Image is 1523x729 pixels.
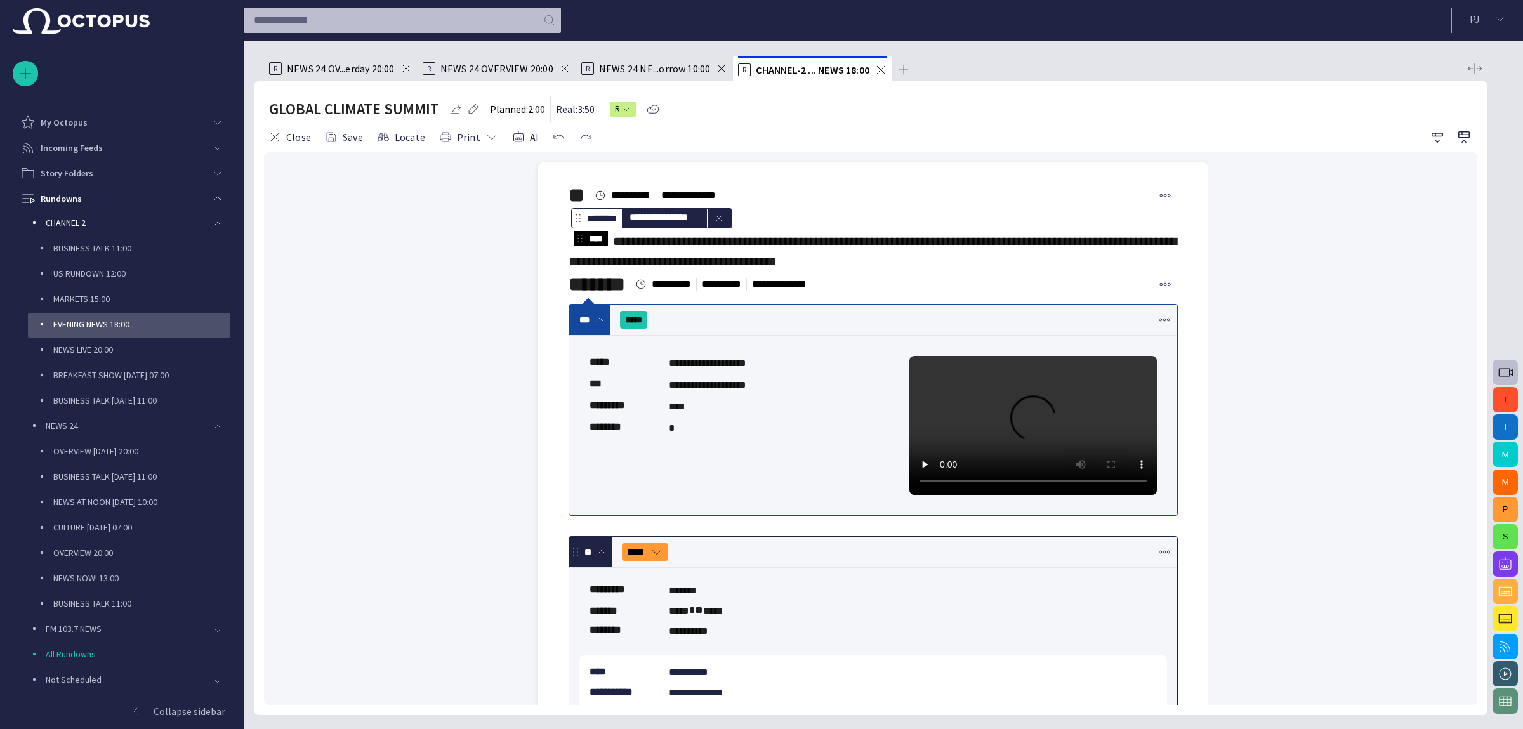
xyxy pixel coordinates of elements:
[53,394,230,407] p: BUSINESS TALK [DATE] 11:00
[756,63,869,76] span: CHANNEL-2 ... NEWS 18:00
[53,470,230,483] p: BUSINESS TALK [DATE] 11:00
[28,567,230,592] div: NEWS NOW! 13:00
[269,99,439,119] h2: GLOBAL CLIMATE SUMMIT
[1493,497,1518,522] button: P
[1493,524,1518,549] button: S
[508,126,543,148] button: AI
[53,496,230,508] p: NEWS AT NOON [DATE] 10:00
[53,521,230,534] p: CULTURE [DATE] 07:00
[28,516,230,541] div: CULTURE [DATE] 07:00
[53,318,230,331] p: EVENING NEWS 18:00
[615,103,621,115] span: R
[53,267,230,280] p: US RUNDOWN 12:00
[46,216,205,229] p: CHANNEL 2
[53,572,230,584] p: NEWS NOW! 13:00
[13,8,150,34] img: Octopus News Room
[556,102,595,117] p: Real: 3:50
[28,364,230,389] div: BREAKFAST SHOW [DATE] 07:00
[41,116,88,129] p: My Octopus
[53,597,230,610] p: BUSINESS TALK 11:00
[53,369,230,381] p: BREAKFAST SHOW [DATE] 07:00
[423,62,435,75] p: R
[46,673,205,686] p: Not Scheduled
[41,192,82,205] p: Rundowns
[53,546,230,559] p: OVERVIEW 20:00
[287,62,395,75] span: NEWS 24 OV...erday 20:00
[154,704,225,719] p: Collapse sidebar
[738,63,751,76] p: R
[610,98,636,121] button: R
[46,419,205,432] p: NEWS 24
[28,338,230,364] div: NEWS LIVE 20:00
[435,126,503,148] button: Print
[1493,442,1518,467] button: M
[13,699,230,724] button: Collapse sidebar
[1493,470,1518,495] button: M
[1493,414,1518,440] button: I
[264,56,418,81] div: RNEWS 24 OV...erday 20:00
[440,62,553,75] span: NEWS 24 OVERVIEW 20:00
[1493,387,1518,412] button: f
[28,389,230,414] div: BUSINESS TALK [DATE] 11:00
[490,102,545,117] p: Planned: 2:00
[53,343,230,356] p: NEWS LIVE 20:00
[1460,8,1515,30] button: PJ
[264,126,315,148] button: Close
[576,56,734,81] div: RNEWS 24 NE...orrow 10:00
[53,292,230,305] p: MARKETS 15:00
[41,167,93,180] p: Story Folders
[320,126,367,148] button: Save
[53,445,230,457] p: OVERVIEW [DATE] 20:00
[733,56,892,81] div: RCHANNEL-2 ... NEWS 18:00
[418,56,576,81] div: RNEWS 24 OVERVIEW 20:00
[28,237,230,262] div: BUSINESS TALK 11:00
[1470,11,1480,27] p: P J
[13,110,230,699] ul: main menu
[28,313,230,338] div: EVENING NEWS 18:00
[373,126,430,148] button: Locate
[53,242,230,254] p: BUSINESS TALK 11:00
[46,648,230,660] p: All Rundowns
[28,541,230,567] div: OVERVIEW 20:00
[269,62,282,75] p: R
[41,141,103,154] p: Incoming Feeds
[28,440,230,465] div: OVERVIEW [DATE] 20:00
[46,622,205,635] p: FM 103.7 NEWS
[28,262,230,287] div: US RUNDOWN 12:00
[599,62,711,75] span: NEWS 24 NE...orrow 10:00
[20,643,230,668] div: All Rundowns
[581,62,594,75] p: R
[28,490,230,516] div: NEWS AT NOON [DATE] 10:00
[28,592,230,617] div: BUSINESS TALK 11:00
[28,287,230,313] div: MARKETS 15:00
[28,465,230,490] div: BUSINESS TALK [DATE] 11:00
